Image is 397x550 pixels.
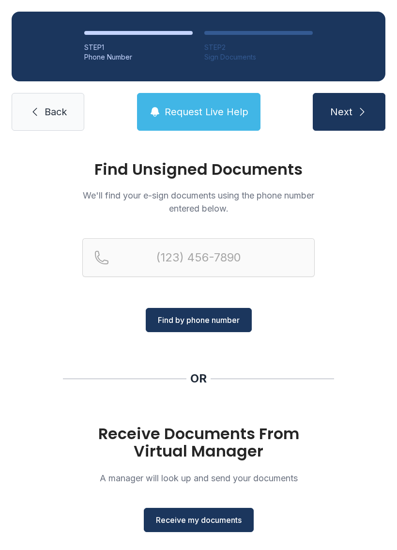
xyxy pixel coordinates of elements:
[82,425,315,460] h1: Receive Documents From Virtual Manager
[204,52,313,62] div: Sign Documents
[204,43,313,52] div: STEP 2
[84,43,193,52] div: STEP 1
[45,105,67,119] span: Back
[156,514,242,526] span: Receive my documents
[84,52,193,62] div: Phone Number
[82,162,315,177] h1: Find Unsigned Documents
[82,472,315,485] p: A manager will look up and send your documents
[165,105,248,119] span: Request Live Help
[158,314,240,326] span: Find by phone number
[82,189,315,215] p: We'll find your e-sign documents using the phone number entered below.
[330,105,352,119] span: Next
[190,371,207,386] div: OR
[82,238,315,277] input: Reservation phone number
